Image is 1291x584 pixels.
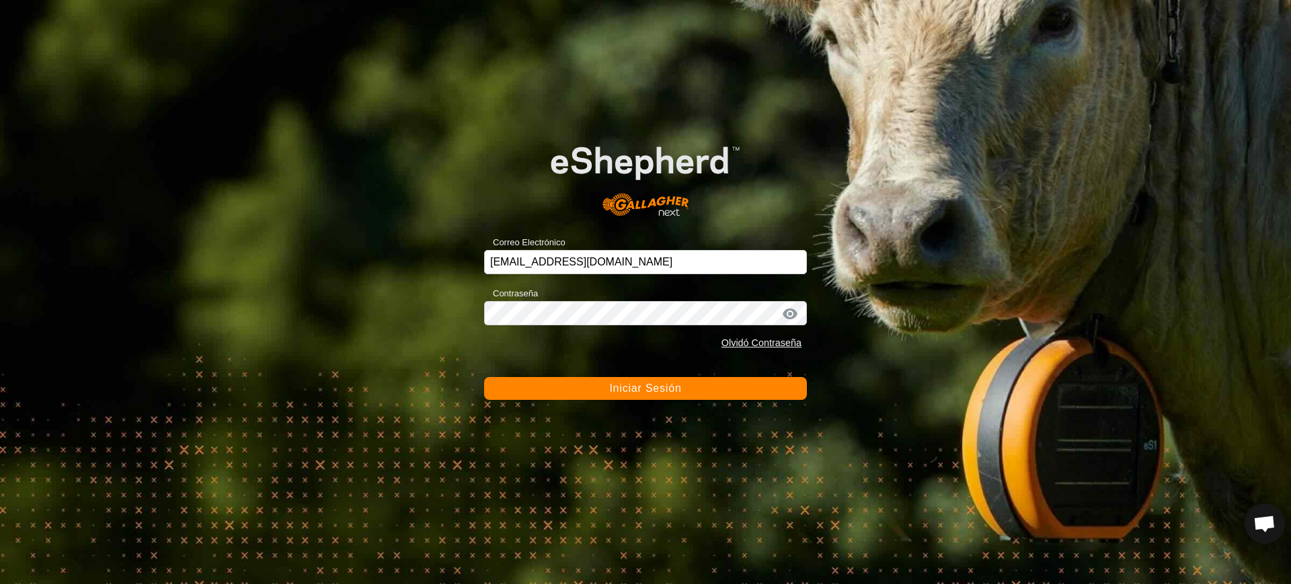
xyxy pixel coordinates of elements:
img: Logo de eShepherd [516,120,775,230]
span: Iniciar Sesión [609,382,681,394]
input: Correo Electrónico [484,250,807,274]
button: Iniciar Sesión [484,377,807,400]
a: Olvidó Contraseña [721,337,801,348]
label: Contraseña [484,287,538,300]
label: Correo Electrónico [484,236,565,249]
a: Chat abierto [1245,503,1285,544]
